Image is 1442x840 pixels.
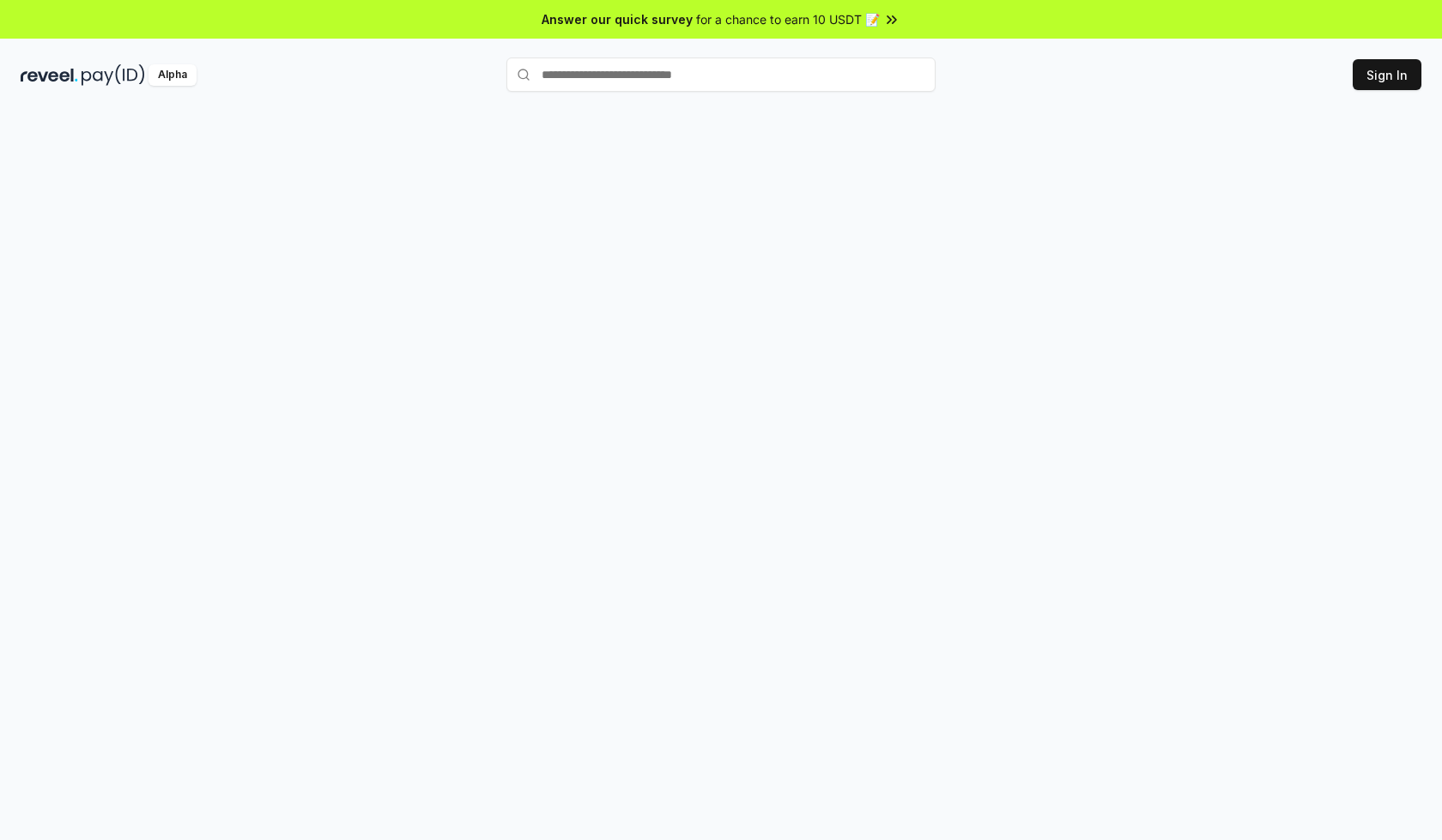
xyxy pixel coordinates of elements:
[82,64,145,86] img: pay_id
[148,64,197,86] div: Alpha
[21,64,78,86] img: reveel_dark
[542,10,693,28] span: Answer our quick survey
[1353,59,1421,90] button: Sign In
[696,10,880,28] span: for a chance to earn 10 USDT 📝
